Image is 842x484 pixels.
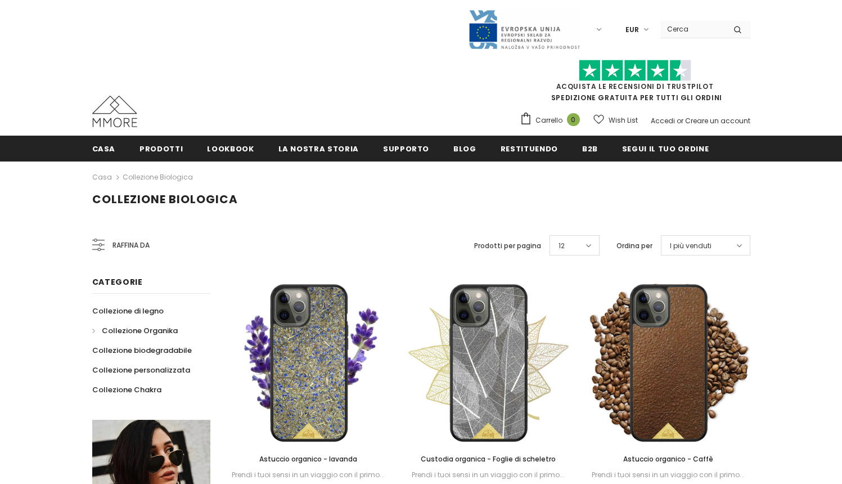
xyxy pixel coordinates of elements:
a: supporto [383,136,429,161]
div: Prendi i tuoi sensi in un viaggio con il primo... [587,469,750,481]
a: Restituendo [501,136,558,161]
a: Lookbook [207,136,254,161]
a: Custodia organica - Foglie di scheletro [407,453,570,465]
span: La nostra storia [278,144,359,154]
a: B2B [582,136,598,161]
img: Fidati di Pilot Stars [579,60,691,82]
span: 12 [559,240,565,252]
a: Acquista le recensioni di TrustPilot [556,82,714,91]
a: Astuccio organico - Caffè [587,453,750,465]
a: La nostra storia [278,136,359,161]
a: Collezione Chakra [92,380,161,400]
span: Collezione biodegradabile [92,345,192,356]
span: Astuccio organico - lavanda [259,454,357,464]
span: 0 [567,113,580,126]
a: Collezione di legno [92,301,164,321]
a: Javni Razpis [468,24,580,34]
input: Search Site [660,21,725,37]
span: Restituendo [501,144,558,154]
span: or [677,116,683,126]
span: Segui il tuo ordine [622,144,709,154]
img: Casi MMORE [92,96,137,127]
a: Creare un account [685,116,750,126]
span: SPEDIZIONE GRATUITA PER TUTTI GLI ORDINI [520,65,750,102]
span: Carrello [535,115,562,126]
span: Categorie [92,276,143,288]
div: Prendi i tuoi sensi in un viaggio con il primo... [227,469,390,481]
a: Collezione personalizzata [92,360,190,380]
label: Prodotti per pagina [474,240,541,252]
span: Raffina da [112,239,150,252]
img: Javni Razpis [468,9,580,50]
span: Collezione personalizzata [92,365,190,375]
a: Casa [92,171,112,184]
span: B2B [582,144,598,154]
a: Collezione Organika [92,321,178,340]
a: Blog [453,136,476,161]
label: Ordina per [616,240,652,252]
span: Collezione Organika [102,325,178,336]
span: Prodotti [139,144,183,154]
span: Collezione Chakra [92,384,161,395]
span: supporto [383,144,429,154]
a: Astuccio organico - lavanda [227,453,390,465]
span: Collezione biologica [92,191,238,207]
span: Wish List [609,115,638,126]
span: EUR [625,24,639,35]
span: Casa [92,144,116,154]
div: Prendi i tuoi sensi in un viaggio con il primo... [407,469,570,481]
span: Custodia organica - Foglie di scheletro [421,454,556,464]
a: Wish List [593,110,638,130]
a: Prodotti [139,136,183,161]
span: Collezione di legno [92,306,164,316]
span: Astuccio organico - Caffè [623,454,713,464]
a: Carrello 0 [520,112,586,129]
a: Segui il tuo ordine [622,136,709,161]
a: Casa [92,136,116,161]
span: Blog [453,144,476,154]
a: Accedi [651,116,675,126]
a: Collezione biodegradabile [92,340,192,360]
span: Lookbook [207,144,254,154]
span: I più venduti [670,240,712,252]
a: Collezione biologica [123,172,193,182]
